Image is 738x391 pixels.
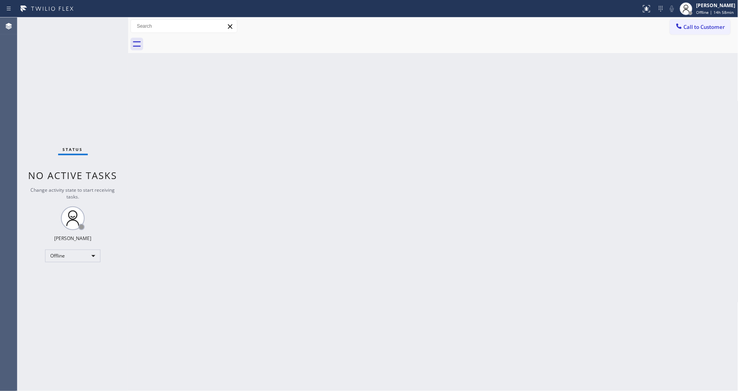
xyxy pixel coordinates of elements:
span: No active tasks [28,169,117,182]
span: Status [63,147,83,152]
span: Offline | 14h 58min [696,10,734,15]
div: [PERSON_NAME] [696,2,736,9]
div: [PERSON_NAME] [54,235,91,242]
button: Call to Customer [670,19,730,34]
input: Search [131,20,237,32]
span: Call to Customer [684,23,725,31]
div: Offline [45,250,100,262]
button: Mute [666,3,677,14]
span: Change activity state to start receiving tasks. [31,187,115,200]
